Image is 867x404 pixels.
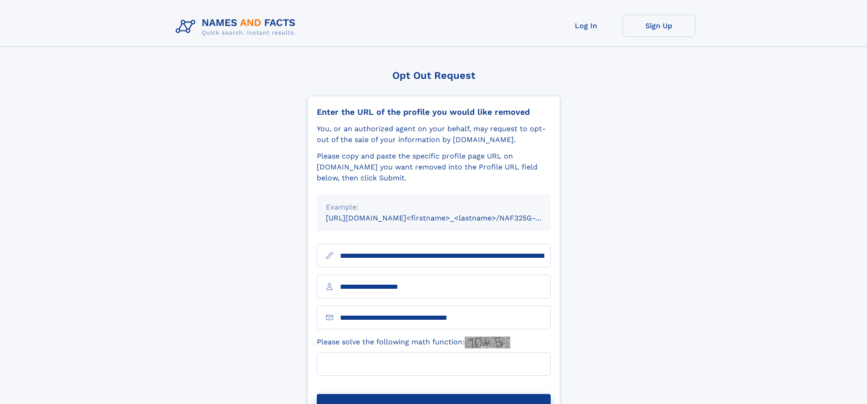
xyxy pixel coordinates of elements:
a: Sign Up [623,15,695,37]
div: Example: [326,202,542,213]
div: Enter the URL of the profile you would like removed [317,107,551,117]
label: Please solve the following math function: [317,337,510,348]
a: Log In [550,15,623,37]
div: Please copy and paste the specific profile page URL on [DOMAIN_NAME] you want removed into the Pr... [317,151,551,184]
div: Opt Out Request [307,70,560,81]
div: You, or an authorized agent on your behalf, may request to opt-out of the sale of your informatio... [317,123,551,145]
img: Logo Names and Facts [172,15,303,39]
small: [URL][DOMAIN_NAME]<firstname>_<lastname>/NAF325G-xxxxxxxx [326,214,568,222]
